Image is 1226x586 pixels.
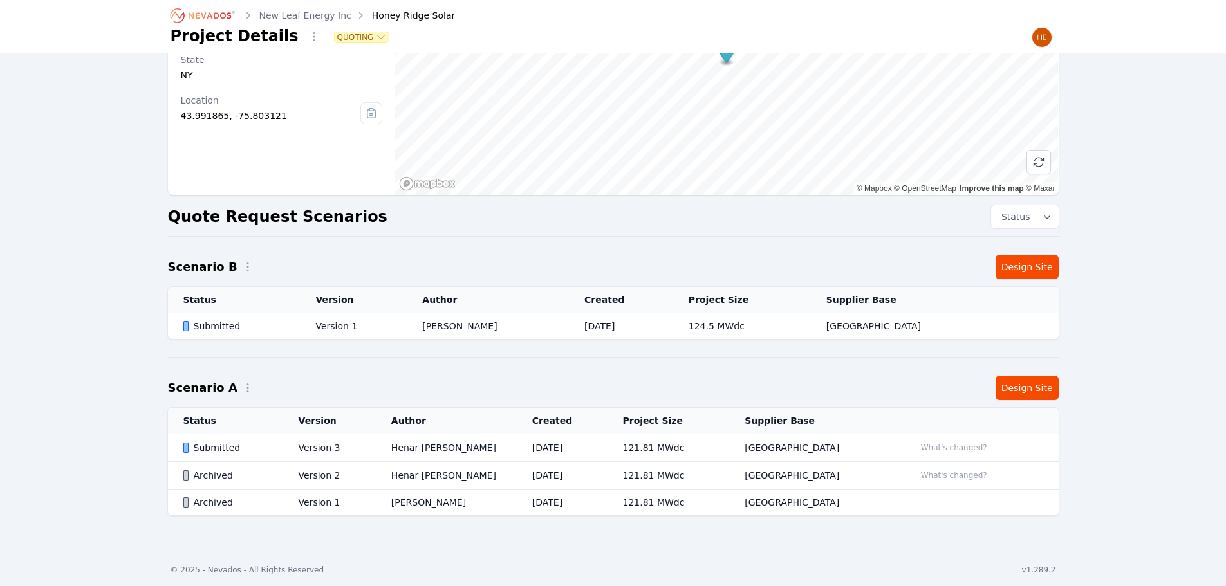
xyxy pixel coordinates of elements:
img: Henar Luque [1032,27,1052,48]
td: [DATE] [517,462,608,490]
a: New Leaf Energy Inc [259,9,351,22]
th: Status [168,408,283,434]
td: [PERSON_NAME] [407,313,569,340]
td: [PERSON_NAME] [376,490,517,516]
td: [GEOGRAPHIC_DATA] [729,434,899,462]
h1: Project Details [171,26,299,46]
td: [DATE] [517,434,608,462]
button: Quoting [335,32,389,42]
tr: SubmittedVersion 1[PERSON_NAME][DATE]124.5 MWdc[GEOGRAPHIC_DATA] [168,313,1059,340]
button: Status [991,205,1059,228]
td: [DATE] [569,313,673,340]
td: Version 1 [300,313,407,340]
div: Archived [183,496,277,509]
th: Version [283,408,376,434]
td: Henar [PERSON_NAME] [376,434,517,462]
h2: Scenario B [168,258,237,276]
tr: ArchivedVersion 2Henar [PERSON_NAME][DATE]121.81 MWdc[GEOGRAPHIC_DATA]What's changed? [168,462,1059,490]
div: State [181,53,383,66]
div: Honey Ridge Solar [354,9,455,22]
a: Mapbox [857,184,892,193]
td: Version 3 [283,434,376,462]
button: What's changed? [915,441,993,455]
td: 121.81 MWdc [607,434,729,462]
span: Status [996,210,1030,223]
div: © 2025 - Nevados - All Rights Reserved [171,565,324,575]
td: Version 2 [283,462,376,490]
a: Maxar [1026,184,1055,193]
th: Supplier Base [811,287,1007,313]
a: Design Site [996,376,1059,400]
th: Created [517,408,608,434]
th: Author [407,287,569,313]
td: [GEOGRAPHIC_DATA] [811,313,1007,340]
tr: SubmittedVersion 3Henar [PERSON_NAME][DATE]121.81 MWdc[GEOGRAPHIC_DATA]What's changed? [168,434,1059,462]
div: NY [181,69,383,82]
div: 43.991865, -75.803121 [181,109,361,122]
div: v1.289.2 [1022,565,1056,575]
div: Location [181,94,361,107]
button: What's changed? [915,468,993,482]
td: Version 1 [283,490,376,516]
th: Project Size [673,287,811,313]
th: Author [376,408,517,434]
th: Version [300,287,407,313]
td: 121.81 MWdc [607,462,729,490]
th: Supplier Base [729,408,899,434]
a: OpenStreetMap [894,184,956,193]
div: Submitted [183,441,277,454]
h2: Scenario A [168,379,237,397]
td: [GEOGRAPHIC_DATA] [729,490,899,516]
td: 124.5 MWdc [673,313,811,340]
nav: Breadcrumb [171,5,456,26]
th: Status [168,287,301,313]
th: Created [569,287,673,313]
td: [GEOGRAPHIC_DATA] [729,462,899,490]
td: [DATE] [517,490,608,516]
a: Design Site [996,255,1059,279]
td: Henar [PERSON_NAME] [376,462,517,490]
div: Submitted [183,320,294,333]
tr: ArchivedVersion 1[PERSON_NAME][DATE]121.81 MWdc[GEOGRAPHIC_DATA] [168,490,1059,516]
a: Mapbox homepage [399,176,456,191]
th: Project Size [607,408,729,434]
h2: Quote Request Scenarios [168,206,387,227]
div: Archived [183,469,277,482]
td: 121.81 MWdc [607,490,729,516]
a: Improve this map [960,184,1023,193]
